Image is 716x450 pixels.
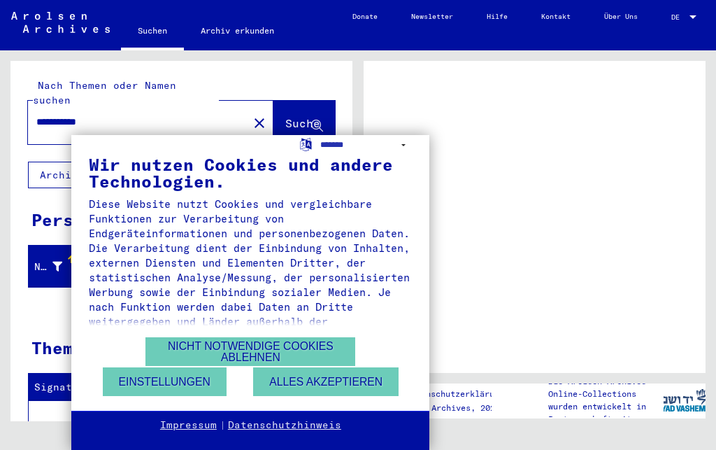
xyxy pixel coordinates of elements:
button: Einstellungen [103,367,227,396]
button: Alles akzeptieren [253,367,399,396]
a: Datenschutzhinweis [228,419,341,433]
div: Wir nutzen Cookies und andere Technologien. [89,156,412,190]
a: Impressum [160,419,217,433]
select: Sprache auswählen [320,135,412,155]
label: Sprache auswählen [299,136,313,150]
button: Nicht notwendige Cookies ablehnen [145,337,355,366]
